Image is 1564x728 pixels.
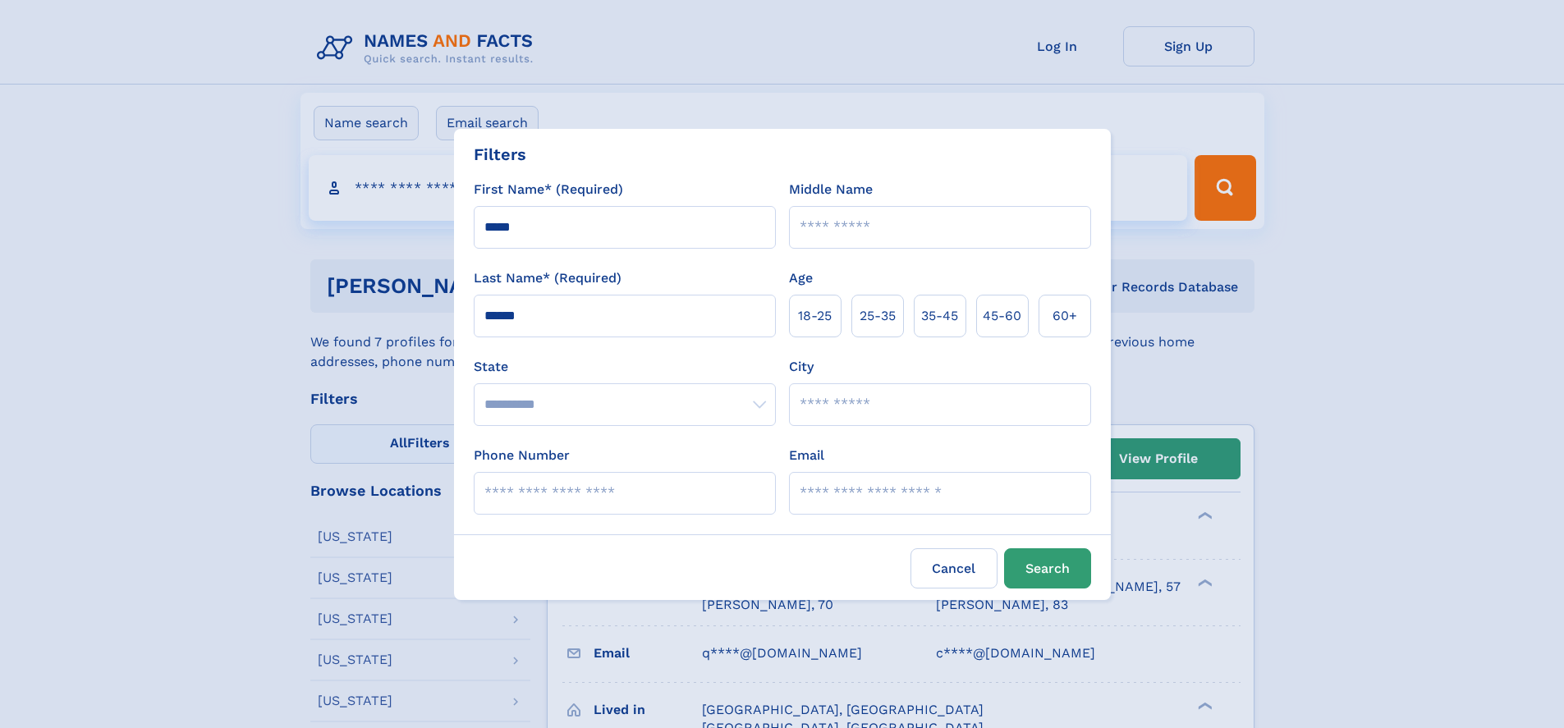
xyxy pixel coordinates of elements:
[474,142,526,167] div: Filters
[910,548,998,588] label: Cancel
[474,357,776,377] label: State
[789,268,813,288] label: Age
[474,180,623,199] label: First Name* (Required)
[860,306,896,326] span: 25‑35
[921,306,958,326] span: 35‑45
[1004,548,1091,588] button: Search
[789,357,814,377] label: City
[983,306,1021,326] span: 45‑60
[789,446,824,465] label: Email
[789,180,873,199] label: Middle Name
[474,268,621,288] label: Last Name* (Required)
[798,306,832,326] span: 18‑25
[474,446,570,465] label: Phone Number
[1053,306,1077,326] span: 60+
